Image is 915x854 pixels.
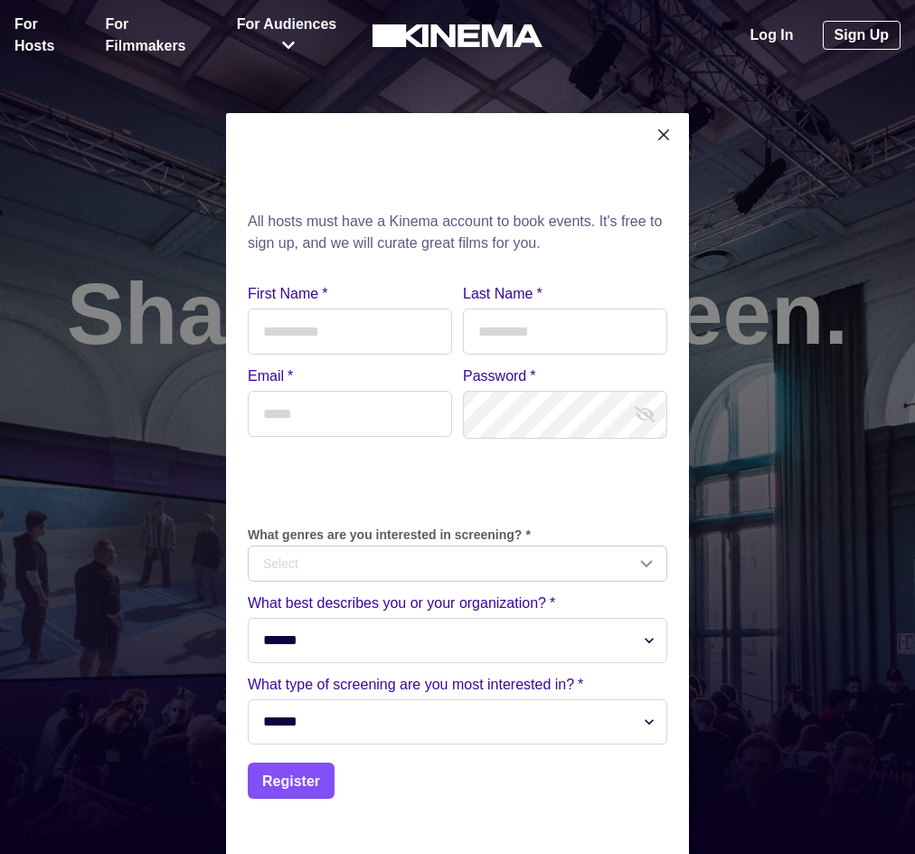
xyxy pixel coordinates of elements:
[248,763,335,799] button: Register
[248,674,656,696] label: What type of screening are you most interested in?
[463,365,656,387] label: Password
[248,527,656,543] label: What genres are you interested in screening?
[106,14,204,57] a: For Filmmakers
[631,400,660,429] button: show password
[750,24,794,46] a: Log In
[248,211,667,254] p: All hosts must have a Kinema account to book events. It's free to sign up, and we will curate gre...
[248,593,656,614] label: What best describes you or your organization?
[248,450,523,520] iframe: reCAPTCHA
[463,283,656,305] label: Last Name
[248,365,441,387] label: Email
[823,21,901,50] a: Sign Up
[248,283,441,305] label: First Name
[649,120,678,149] button: Close
[14,14,77,57] a: For Hosts
[263,555,636,574] div: Select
